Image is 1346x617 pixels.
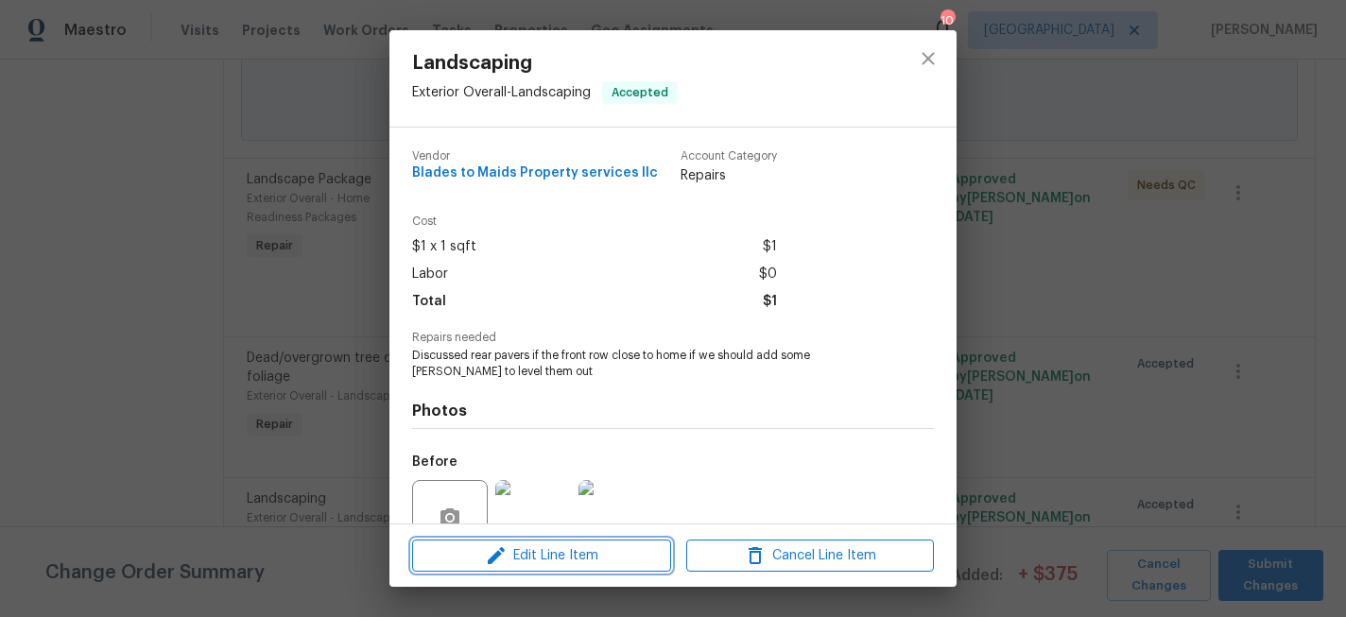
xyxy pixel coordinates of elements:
[418,544,665,568] span: Edit Line Item
[906,36,951,81] button: close
[412,332,934,344] span: Repairs needed
[412,402,934,420] h4: Photos
[412,540,671,573] button: Edit Line Item
[692,544,928,568] span: Cancel Line Item
[686,540,934,573] button: Cancel Line Item
[412,233,476,261] span: $1 x 1 sqft
[412,166,658,180] span: Blades to Maids Property services llc
[412,86,591,99] span: Exterior Overall - Landscaping
[759,261,777,288] span: $0
[412,288,446,316] span: Total
[412,150,658,163] span: Vendor
[412,53,678,74] span: Landscaping
[940,11,954,30] div: 10
[604,83,676,102] span: Accepted
[681,150,777,163] span: Account Category
[763,233,777,261] span: $1
[681,166,777,185] span: Repairs
[412,348,882,380] span: Discussed rear pavers if the front row close to home if we should add some [PERSON_NAME] to level...
[412,261,448,288] span: Labor
[412,455,457,469] h5: Before
[412,215,777,228] span: Cost
[763,288,777,316] span: $1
